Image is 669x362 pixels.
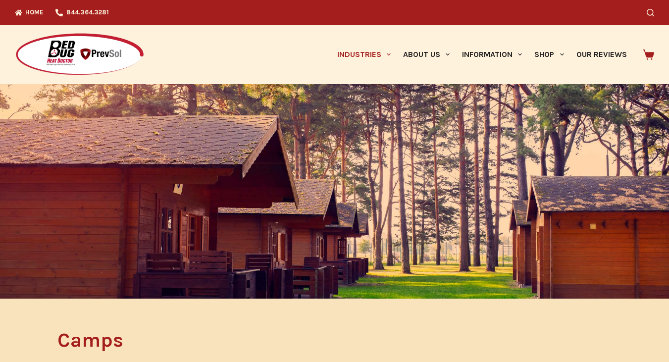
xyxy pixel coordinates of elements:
[456,25,528,84] a: Information
[397,25,456,84] a: About Us
[331,25,397,84] a: Industries
[57,330,460,350] h1: Camps
[647,9,654,16] button: Search
[528,25,570,84] a: Shop
[331,25,633,84] nav: Primary
[570,25,633,84] a: Our Reviews
[15,33,145,77] img: Prevsol/Bed Bug Heat Doctor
